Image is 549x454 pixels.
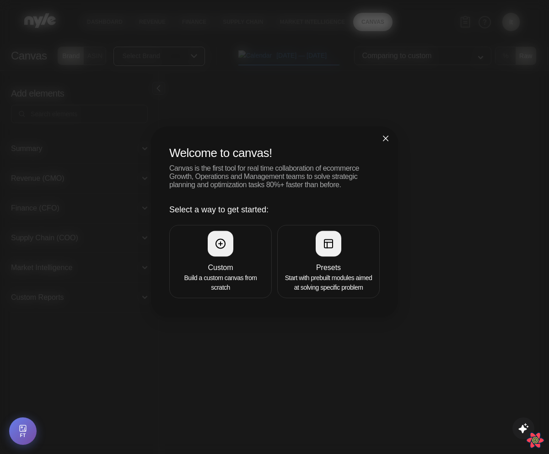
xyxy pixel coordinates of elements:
[283,262,374,273] h4: Presets
[175,262,266,273] h4: Custom
[20,433,26,438] span: FT
[277,225,380,298] button: PresetsStart with prebuilt modules aimed at solving specific problem
[169,225,272,298] button: CustomBuild a custom canvas from scratch
[169,145,380,161] h2: Welcome to canvas!
[169,164,380,189] p: Canvas is the first tool for real time collaboration of ecommerce Growth, Operations and Manageme...
[382,135,389,142] span: close
[169,204,380,216] h3: Select a way to get started:
[373,127,398,151] button: Close
[526,431,544,449] button: Open React Query Devtools
[283,273,374,292] p: Start with prebuilt modules aimed at solving specific problem
[9,417,37,445] button: Open Feature Toggle Debug Panel
[175,273,266,292] p: Build a custom canvas from scratch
